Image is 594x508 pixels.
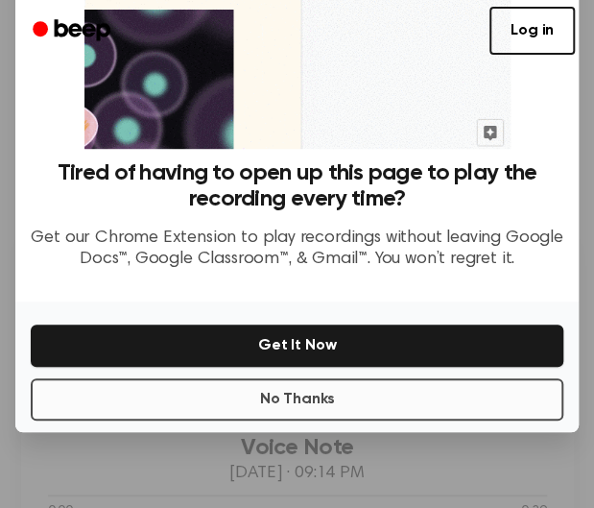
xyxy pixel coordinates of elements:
button: Get It Now [31,325,563,367]
p: Get our Chrome Extension to play recordings without leaving Google Docs™, Google Classroom™, & Gm... [31,228,563,271]
h3: Tired of having to open up this page to play the recording every time? [31,160,563,212]
button: No Thanks [31,378,563,421]
a: Log in [489,7,575,55]
a: Beep [19,12,128,50]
